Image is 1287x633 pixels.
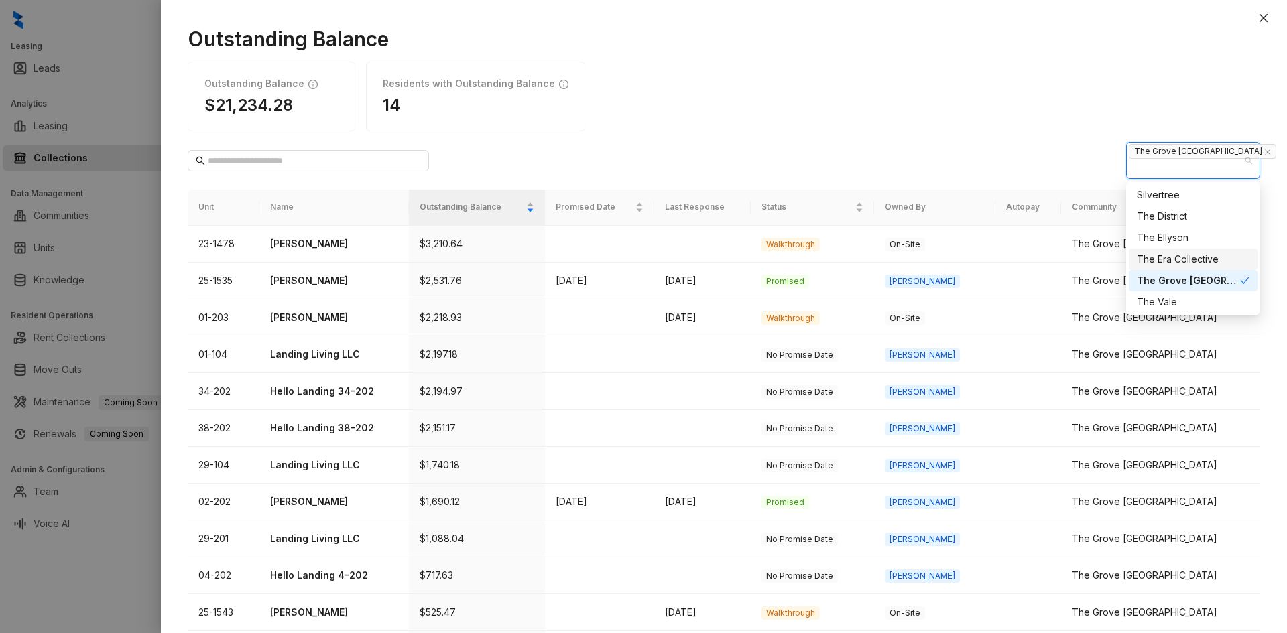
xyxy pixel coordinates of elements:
div: The Grove [GEOGRAPHIC_DATA] [1137,273,1240,288]
span: [PERSON_NAME] [885,459,960,472]
td: 25-1535 [188,263,259,299]
span: check [1240,276,1249,285]
td: 01-104 [188,336,259,373]
td: 23-1478 [188,226,259,263]
p: Hello Landing 4-202 [270,568,398,583]
p: [PERSON_NAME] [270,605,398,620]
span: The Grove [GEOGRAPHIC_DATA] [1129,144,1276,159]
td: [DATE] [654,299,751,336]
span: No Promise Date [761,422,838,435]
span: close [1258,13,1269,23]
td: [DATE] [545,484,654,520]
td: [DATE] [654,263,751,299]
th: Owned By [874,190,995,225]
div: The Era Collective [1137,252,1249,267]
div: The Vale [1129,291,1258,313]
h1: Residents with Outstanding Balance [383,78,555,90]
span: Walkthrough [761,311,820,325]
span: Promised Date [556,201,633,214]
td: 29-104 [188,447,259,484]
td: $1,088.04 [409,520,545,557]
div: The Grove Germantown [1129,270,1258,291]
span: [PERSON_NAME] [885,275,960,288]
span: No Promise Date [761,569,838,583]
td: $2,197.18 [409,336,545,373]
span: [PERSON_NAME] [885,348,960,362]
p: [PERSON_NAME] [270,273,398,288]
td: 04-202 [188,557,259,594]
div: The Grove [GEOGRAPHIC_DATA] [1072,273,1249,288]
th: Promised Date [545,190,654,225]
div: The District [1137,209,1249,224]
span: Walkthrough [761,606,820,620]
td: [DATE] [654,594,751,631]
p: Landing Living LLC [270,347,398,362]
td: $2,194.97 [409,373,545,410]
td: $2,531.76 [409,263,545,299]
td: $717.63 [409,557,545,594]
div: The Grove [GEOGRAPHIC_DATA] [1072,531,1249,546]
td: 38-202 [188,410,259,447]
span: On-Site [885,606,925,620]
div: The Era Collective [1129,249,1258,270]
td: 29-201 [188,520,259,557]
h1: Outstanding Balance [204,78,304,90]
div: The Grove [GEOGRAPHIC_DATA] [1072,384,1249,399]
td: 25-1543 [188,594,259,631]
div: The District [1129,206,1258,227]
span: info-circle [308,78,318,90]
button: Close [1255,10,1272,26]
td: [DATE] [654,484,751,520]
div: The Ellyson [1137,230,1249,245]
span: Status [761,201,853,214]
span: On-Site [885,238,925,251]
td: $2,151.17 [409,410,545,447]
h1: Outstanding Balance [188,27,1260,51]
p: Hello Landing 34-202 [270,384,398,399]
span: Promised [761,496,809,509]
div: The Ellyson [1129,227,1258,249]
th: Autopay [995,190,1061,225]
span: search [196,156,205,165]
span: [PERSON_NAME] [885,496,960,509]
span: On-Site [885,311,925,325]
td: $2,218.93 [409,299,545,336]
span: No Promise Date [761,533,838,546]
span: Promised [761,275,809,288]
td: $3,210.64 [409,226,545,263]
span: [PERSON_NAME] [885,422,960,435]
td: $1,690.12 [409,484,545,520]
h1: $21,234.28 [204,95,339,115]
td: 34-202 [188,373,259,410]
div: The Grove [GEOGRAPHIC_DATA] [1072,458,1249,472]
p: [PERSON_NAME] [270,310,398,325]
span: close [1264,149,1271,155]
th: Status [751,190,874,225]
th: Name [259,190,409,225]
div: The Grove [GEOGRAPHIC_DATA] [1072,236,1249,251]
div: The Grove [GEOGRAPHIC_DATA] [1072,347,1249,362]
span: [PERSON_NAME] [885,385,960,399]
td: $1,740.18 [409,447,545,484]
span: No Promise Date [761,385,838,399]
th: Last Response [654,190,751,225]
p: Landing Living LLC [270,531,398,546]
th: Unit [188,190,259,225]
div: The Grove [GEOGRAPHIC_DATA] [1072,494,1249,509]
td: [DATE] [545,263,654,299]
p: Hello Landing 38-202 [270,421,398,435]
p: [PERSON_NAME] [270,494,398,509]
td: $525.47 [409,594,545,631]
span: No Promise Date [761,348,838,362]
div: Silvertree [1137,188,1249,202]
div: The Vale [1137,295,1249,309]
td: 01-203 [188,299,259,336]
span: No Promise Date [761,459,838,472]
div: Silvertree [1129,184,1258,206]
span: Outstanding Balance [420,201,524,214]
td: 02-202 [188,484,259,520]
p: [PERSON_NAME] [270,236,398,251]
span: Walkthrough [761,238,820,251]
div: The Grove [GEOGRAPHIC_DATA] [1072,605,1249,620]
h1: 14 [383,95,568,115]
